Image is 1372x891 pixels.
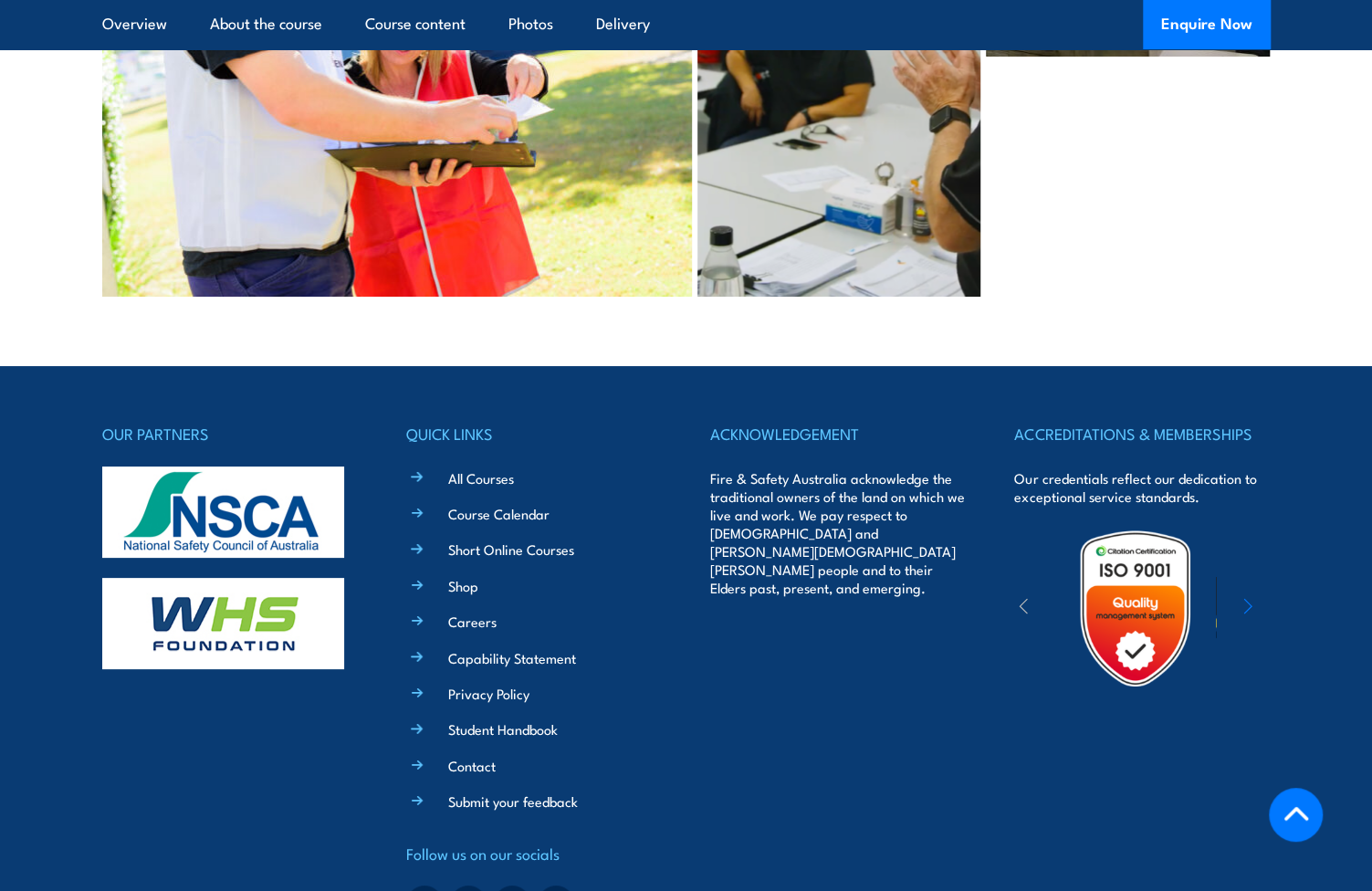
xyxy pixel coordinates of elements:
[102,466,344,558] img: nsca-logo-footer
[448,540,574,559] a: Short Online Courses
[448,576,478,595] a: Shop
[710,469,966,597] p: Fire & Safety Australia acknowledge the traditional owners of the land on which we live and work....
[448,612,497,631] a: Careers
[448,791,578,811] a: Submit your feedback
[1055,529,1215,688] img: Untitled design (19)
[448,756,496,775] a: Contact
[1014,469,1270,506] p: Our credentials reflect our dedication to exceptional service standards.
[406,421,662,446] h4: QUICK LINKS
[102,421,358,446] h4: OUR PARTNERS
[448,648,576,667] a: Capability Statement
[102,578,344,669] img: whs-logo-footer
[448,719,558,739] a: Student Handbook
[710,421,966,446] h4: ACKNOWLEDGEMENT
[1014,421,1270,446] h4: ACCREDITATIONS & MEMBERSHIPS
[406,841,662,866] h4: Follow us on our socials
[448,504,550,523] a: Course Calendar
[448,468,514,487] a: All Courses
[448,684,529,703] a: Privacy Policy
